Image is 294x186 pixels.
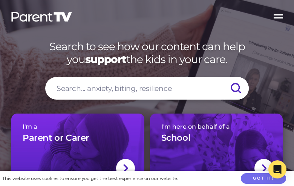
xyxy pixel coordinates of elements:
h1: Search to see how our content can help you the kids in your care. [11,40,283,66]
strong: support [85,53,126,66]
h3: School [161,132,191,144]
img: svg+xml;base64,PHN2ZyBlbmFibGUtYmFja2dyb3VuZD0ibmV3IDAgMCAxNC44IDI1LjciIHZpZXdCb3g9IjAgMCAxNC44ID... [122,163,128,173]
span: I'm here on behalf of a [161,123,272,130]
span: I'm a [23,123,133,130]
div: This website uses cookies to ensure you get the best experience on our website. [2,175,178,183]
img: parenttv-logo-white.4c85aaf.svg [11,11,73,22]
input: Search... anxiety, biting, resilience [45,77,249,100]
input: Submit [222,77,249,100]
div: Open Intercom Messenger [268,160,286,178]
button: Got it! [241,173,286,184]
h3: Parent or Carer [23,132,89,144]
img: svg+xml;base64,PHN2ZyBlbmFibGUtYmFja2dyb3VuZD0ibmV3IDAgMCAxNC44IDI1LjciIHZpZXdCb3g9IjAgMCAxNC44ID... [261,163,267,173]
